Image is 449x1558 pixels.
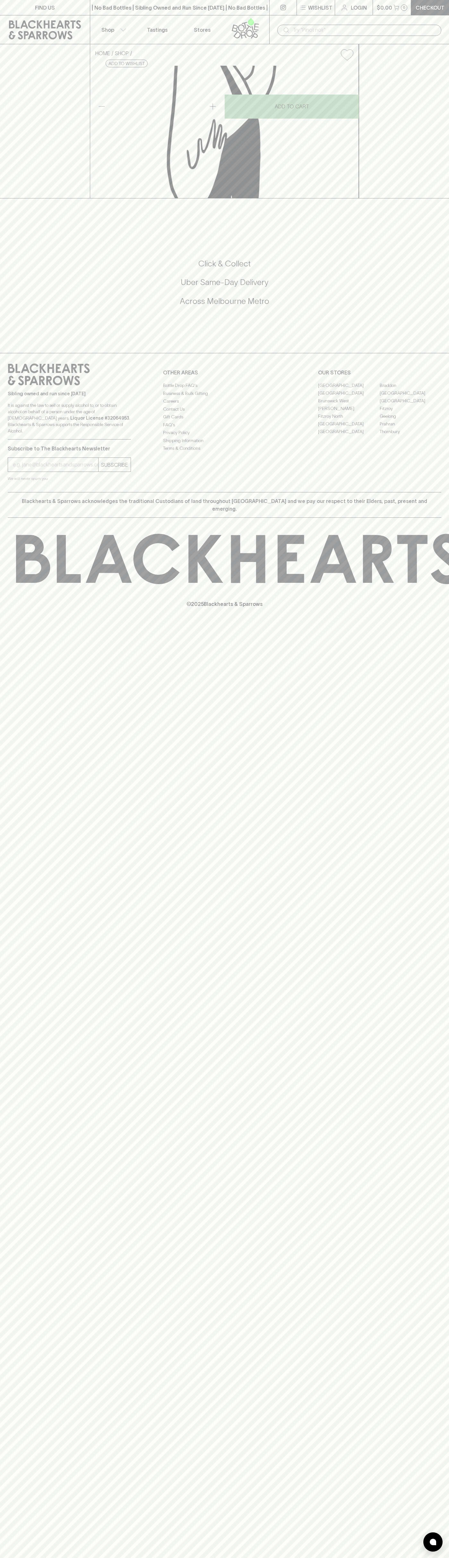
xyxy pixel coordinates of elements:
[95,50,110,56] a: HOME
[35,4,55,12] p: FIND US
[90,66,358,198] img: Fonseca Late Bottled Vintage 2018 750ml
[8,296,441,306] h5: Across Melbourne Metro
[380,420,441,428] a: Prahran
[101,26,114,34] p: Shop
[13,460,98,470] input: e.g. jane@blackheartsandsparrows.com.au
[338,47,356,63] button: Add to wishlist
[275,103,309,110] p: ADD TO CART
[163,389,286,397] a: Business & Bulk Gifting
[351,4,367,12] p: Login
[8,277,441,288] h5: Uber Same-Day Delivery
[101,461,128,469] p: SUBSCRIBE
[318,381,380,389] a: [GEOGRAPHIC_DATA]
[293,25,436,35] input: Try "Pinot noir"
[318,397,380,405] a: Brunswick West
[8,402,131,434] p: It is against the law to sell or supply alcohol to, or to obtain alcohol on behalf of a person un...
[163,437,286,444] a: Shipping Information
[8,390,131,397] p: Sibling owned and run since [DATE]
[380,428,441,435] a: Thornbury
[106,60,148,67] button: Add to wishlist
[403,6,405,9] p: 0
[380,412,441,420] a: Geelong
[163,413,286,421] a: Gift Cards
[163,405,286,413] a: Contact Us
[13,497,436,513] p: Blackhearts & Sparrows acknowledges the traditional Custodians of land throughout [GEOGRAPHIC_DAT...
[163,421,286,429] a: FAQ's
[8,233,441,340] div: Call to action block
[430,1539,436,1545] img: bubble-icon
[380,397,441,405] a: [GEOGRAPHIC_DATA]
[225,95,359,119] button: ADD TO CART
[318,420,380,428] a: [GEOGRAPHIC_DATA]
[8,445,131,452] p: Subscribe to The Blackhearts Newsletter
[115,50,129,56] a: SHOP
[318,369,441,376] p: OUR STORES
[90,15,135,44] button: Shop
[163,382,286,389] a: Bottle Drop FAQ's
[416,4,445,12] p: Checkout
[194,26,211,34] p: Stores
[147,26,168,34] p: Tastings
[380,405,441,412] a: Fitzroy
[163,429,286,437] a: Privacy Policy
[308,4,332,12] p: Wishlist
[99,458,131,472] button: SUBSCRIBE
[377,4,392,12] p: $0.00
[380,389,441,397] a: [GEOGRAPHIC_DATA]
[163,445,286,452] a: Terms & Conditions
[8,258,441,269] h5: Click & Collect
[180,15,225,44] a: Stores
[163,369,286,376] p: OTHER AREAS
[318,389,380,397] a: [GEOGRAPHIC_DATA]
[318,405,380,412] a: [PERSON_NAME]
[8,475,131,482] p: We will never spam you
[163,398,286,405] a: Careers
[70,415,129,421] strong: Liquor License #32064953
[318,412,380,420] a: Fitzroy North
[135,15,180,44] a: Tastings
[380,381,441,389] a: Braddon
[318,428,380,435] a: [GEOGRAPHIC_DATA]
